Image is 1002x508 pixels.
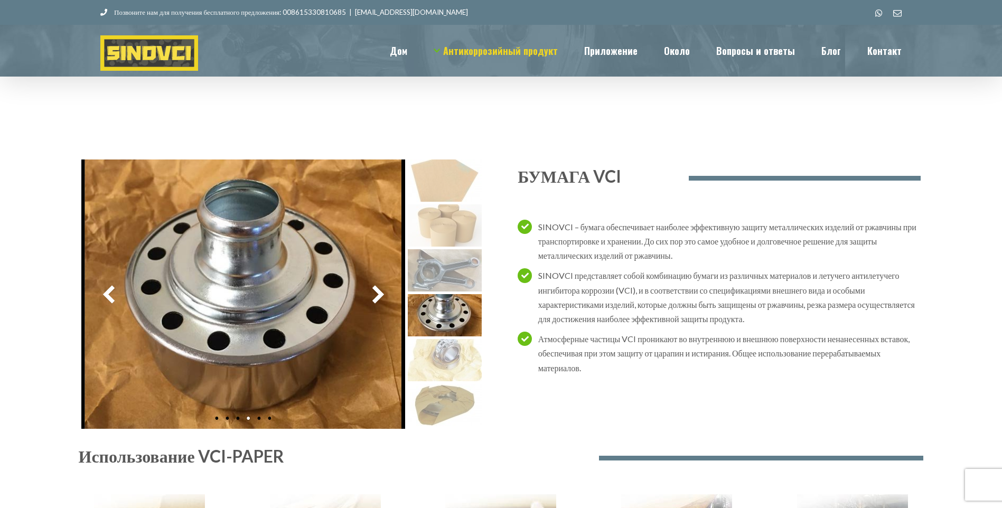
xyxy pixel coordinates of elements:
span: Использование VCI-PAPER [79,446,284,466]
a: Вопросы и ответы [716,25,795,76]
span: БУМАГА VCI [518,166,621,186]
a: Контакт [867,25,902,76]
p: SINOVCI – бумага обеспечивает наиболее эффективную защиту металлических изделий от ржавчины при т... [538,220,921,263]
span: Антикоррозийный продукт [443,46,558,55]
p: SINOVCI представляет собой комбинацию бумаги из различных материалов и летучего антилетучего инги... [538,268,921,326]
span: Приложение [584,46,638,55]
a: Около [664,25,690,76]
a: Антикоррозийный продукт [434,25,558,76]
span: Дом [390,46,407,55]
a: [EMAIL_ADDRESS][DOMAIN_NAME] [355,8,468,16]
span: Около [664,46,690,55]
a: Дом [390,25,407,76]
font: Позвоните нам для получения бесплатного предложения: 008615330810685 [114,8,346,16]
span: Блог [821,46,841,55]
a: Позвоните нам для получения бесплатного предложения: 008615330810685 [100,8,346,16]
nav: Главное меню [390,25,902,76]
span: Контакт [867,46,902,55]
a: Приложение [584,25,638,76]
img: Логотип SINOVCI [100,35,198,71]
a: Блог [821,25,841,76]
span: Вопросы и ответы [716,46,795,55]
p: Атмосферные частицы VCI проникают во внутреннюю и внешнюю поверхности ненанесенных вставок, обесп... [538,332,921,375]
